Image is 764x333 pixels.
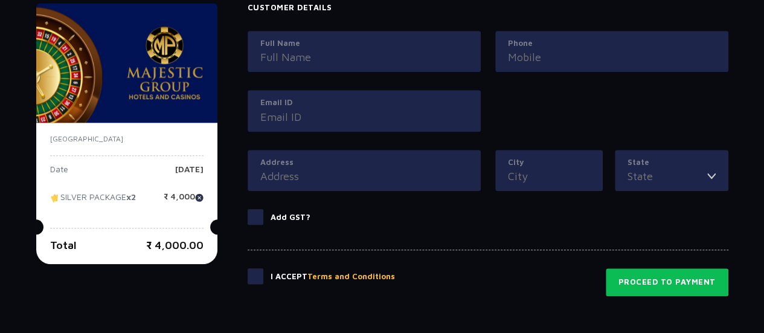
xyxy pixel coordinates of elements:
input: Mobile [508,49,716,65]
p: ₹ 4,000 [164,192,204,210]
p: I Accept [271,271,395,283]
input: City [508,168,590,184]
p: SILVER PACKAGE [50,192,136,210]
button: Terms and Conditions [307,271,395,283]
label: Email ID [260,97,468,109]
label: Address [260,157,468,169]
label: City [508,157,590,169]
img: tikcet [50,192,60,203]
img: majesticPride-banner [36,3,217,123]
p: Add GST? [271,212,310,224]
p: Total [50,237,77,253]
p: [GEOGRAPHIC_DATA] [50,134,204,144]
label: Phone [508,37,716,50]
button: Proceed to Payment [606,268,728,296]
label: Full Name [260,37,468,50]
h4: Customer Details [248,3,728,13]
p: [DATE] [175,165,204,183]
input: State [628,168,707,184]
input: Address [260,168,468,184]
img: toggler icon [707,168,716,184]
input: Full Name [260,49,468,65]
input: Email ID [260,109,468,125]
p: Date [50,165,68,183]
strong: x2 [126,192,136,202]
label: State [628,157,716,169]
p: ₹ 4,000.00 [146,237,204,253]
